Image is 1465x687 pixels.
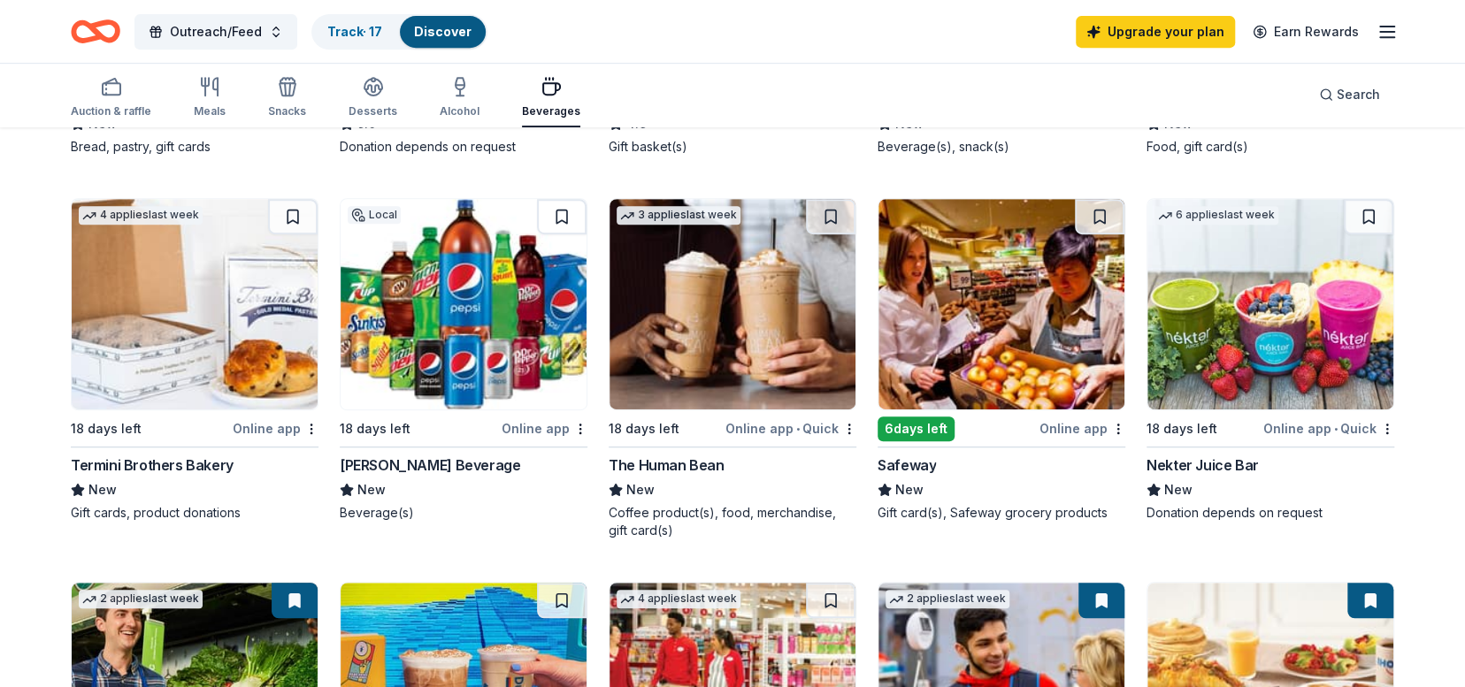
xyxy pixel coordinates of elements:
div: 2 applies last week [79,590,203,608]
div: Safeway [878,454,936,476]
a: Track· 17 [327,24,382,39]
span: New [1164,479,1193,500]
div: Desserts [349,104,397,118]
span: New [895,479,924,500]
div: Bread, pastry, gift cards [71,138,318,156]
img: Image for Safeway [878,199,1124,409]
div: 4 applies last week [617,590,740,608]
a: Upgrade your plan [1076,16,1235,48]
span: • [1334,422,1338,436]
div: Coffee product(s), food, merchandise, gift card(s) [609,504,856,539]
a: Image for Termini Brothers Bakery4 applieslast week18 days leftOnline appTermini Brothers BakeryN... [71,198,318,522]
div: Termini Brothers Bakery [71,454,234,476]
div: 3 applies last week [617,206,740,225]
span: New [357,479,386,500]
div: Gift card(s), Safeway grocery products [878,504,1125,522]
button: Desserts [349,69,397,127]
div: Online app [233,417,318,439]
a: Image for Safeway6days leftOnline appSafewayNewGift card(s), Safeway grocery products [878,198,1125,522]
span: New [626,479,655,500]
div: 18 days left [71,418,142,439]
div: Online app Quick [1263,417,1394,439]
button: Auction & raffle [71,69,151,127]
div: Donation depends on request [340,138,587,156]
span: Search [1337,84,1380,105]
div: 18 days left [340,418,410,439]
button: Beverages [522,69,580,127]
img: Image for Weinstein Beverage [341,199,587,409]
a: Image for The Human Bean3 applieslast week18 days leftOnline app•QuickThe Human BeanNewCoffee pro... [609,198,856,539]
button: Search [1305,77,1394,112]
a: Image for Nekter Juice Bar6 applieslast week18 days leftOnline app•QuickNekter Juice BarNewDonati... [1147,198,1394,522]
div: Food, gift card(s) [1147,138,1394,156]
div: Local [348,206,401,224]
div: Gift cards, product donations [71,504,318,522]
img: Image for Nekter Juice Bar [1147,199,1393,409]
a: Discover [414,24,472,39]
div: Beverage(s), snack(s) [878,138,1125,156]
a: Earn Rewards [1242,16,1369,48]
a: Home [71,11,120,52]
img: Image for Termini Brothers Bakery [72,199,318,409]
div: Donation depends on request [1147,504,1394,522]
div: 18 days left [1147,418,1217,439]
div: Nekter Juice Bar [1147,454,1259,476]
div: Beverages [522,104,580,118]
div: 4 applies last week [79,206,203,225]
span: • [796,422,800,436]
div: 18 days left [609,418,679,439]
div: Auction & raffle [71,104,151,118]
button: Track· 17Discover [311,14,487,50]
img: Image for The Human Bean [610,199,855,409]
div: Alcohol [440,104,479,118]
span: Outreach/Feed [170,21,262,42]
span: New [88,479,117,500]
div: Online app [1039,417,1125,439]
button: Snacks [268,69,306,127]
div: Online app [502,417,587,439]
div: Beverage(s) [340,504,587,522]
div: Online app Quick [725,417,856,439]
button: Alcohol [440,69,479,127]
div: 6 applies last week [1154,206,1278,225]
div: 6 days left [878,416,955,441]
button: Meals [194,69,226,127]
div: [PERSON_NAME] Beverage [340,454,520,476]
div: 2 applies last week [886,590,1009,608]
div: The Human Bean [609,454,724,476]
button: Outreach/Feed [134,14,297,50]
div: Meals [194,104,226,118]
div: Gift basket(s) [609,138,856,156]
a: Image for Weinstein BeverageLocal18 days leftOnline app[PERSON_NAME] BeverageNewBeverage(s) [340,198,587,522]
div: Snacks [268,104,306,118]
